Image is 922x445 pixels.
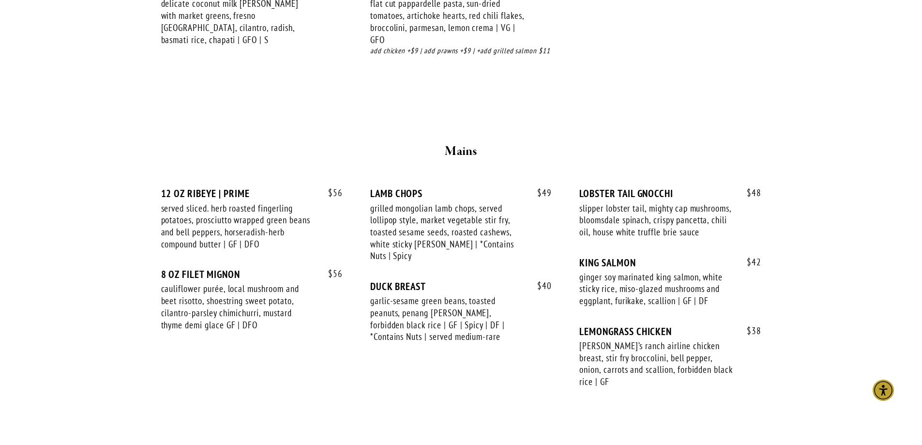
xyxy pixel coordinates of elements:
div: served sliced. herb roasted fingerling potatoes, prosciutto wrapped green beans and bell peppers,... [161,202,315,250]
span: $ [537,187,542,199]
span: 40 [528,280,552,292]
span: $ [747,325,752,337]
div: ginger soy marinated king salmon, white sticky rice, miso-glazed mushrooms and eggplant, furikake... [579,271,733,307]
span: $ [328,187,333,199]
div: LOBSTER TAIL GNOCCHI [579,187,761,199]
div: Accessibility Menu [873,380,894,401]
div: KING SALMON [579,257,761,269]
span: $ [747,187,752,199]
div: cauliflower purée, local mushroom and beet risotto, shoestring sweet potato, cilantro-parsley chi... [161,283,315,331]
span: 56 [318,268,343,279]
div: 8 OZ FILET MIGNON [161,268,343,280]
div: garlic-sesame green beans, toasted peanuts, penang [PERSON_NAME], forbidden black rice | GF | Spi... [370,295,524,343]
span: 38 [737,325,761,337]
span: $ [747,256,752,268]
strong: Mains [445,143,477,160]
span: 48 [737,187,761,199]
div: grilled mongolian lamb chops, served lollipop style, market vegetable stir fry, toasted sesame se... [370,202,524,262]
div: slipper lobster tail, mighty cap mushrooms, bloomsdale spinach, crispy pancetta, chili oil, house... [579,202,733,238]
span: $ [328,268,333,279]
div: add chicken +$9 | add prawns +$9 | +add grilled salmon $11 [370,46,552,57]
span: 49 [528,187,552,199]
div: 12 OZ RIBEYE | PRIME [161,187,343,199]
div: LEMONGRASS CHICKEN [579,325,761,338]
span: $ [537,280,542,292]
div: DUCK BREAST [370,280,552,292]
span: 42 [737,257,761,268]
span: 56 [318,187,343,199]
div: LAMB CHOPS [370,187,552,199]
div: [PERSON_NAME]’s ranch airline chicken breast, stir fry broccolini, bell pepper, onion, carrots an... [579,340,733,388]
